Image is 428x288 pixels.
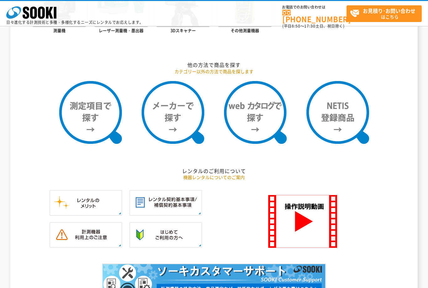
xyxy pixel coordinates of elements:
[129,222,202,248] img: はじめてご利用の方へ
[350,6,421,21] span: はこちら
[99,27,144,33] span: レーザー測量機・墨出器
[31,168,397,174] h2: レンタルのご利用について
[282,23,344,29] span: (平日 ～ 土日、祝日除く)
[224,81,287,144] img: webカタログで探す
[6,20,144,24] p: 日々進化する計測技術と多種・多様化するニーズにレンタルでお応えします。
[306,81,369,144] img: NETIS登録商品
[304,23,316,29] span: 17:30
[268,195,337,248] img: SOOKI 操作説明動画
[129,190,202,216] img: レンタル契約基本事項／補償契約基本事項
[50,241,122,247] a: 計測機器ご利用上のご注意
[50,190,122,216] img: レンタルのメリット
[129,209,202,215] a: レンタル契約基本事項／補償契約基本事項
[50,209,122,215] a: レンタルのメリット
[282,10,347,23] a: [PHONE_NUMBER]
[31,68,397,75] p: カテゴリー以外の方法で商品を探します
[31,174,397,181] p: 機器レンタルについてのご案内
[53,27,65,33] span: 測量機
[31,62,397,68] h2: 他の方法で商品を探す
[231,27,259,33] span: その他測量機器
[59,81,122,144] img: 測定項目で探す
[292,23,300,29] span: 8:50
[142,81,204,144] img: メーカーで探す
[363,7,415,14] strong: お見積り･お問い合わせ
[282,5,347,9] span: お電話でのお問い合わせは
[129,241,202,247] a: はじめてご利用の方へ
[347,5,422,22] a: お見積り･お問い合わせはこちら
[50,222,122,248] img: 計測機器ご利用上のご注意
[170,27,196,33] span: 3Dスキャナー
